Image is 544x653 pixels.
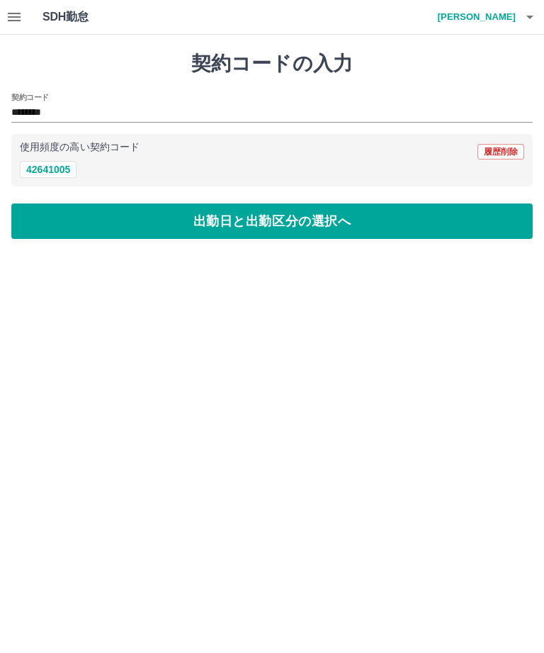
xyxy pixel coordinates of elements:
p: 使用頻度の高い契約コード [20,143,140,152]
h2: 契約コード [11,91,49,103]
button: 42641005 [20,161,76,178]
button: 出勤日と出勤区分の選択へ [11,203,533,239]
h1: 契約コードの入力 [11,52,533,76]
button: 履歴削除 [477,144,524,160]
